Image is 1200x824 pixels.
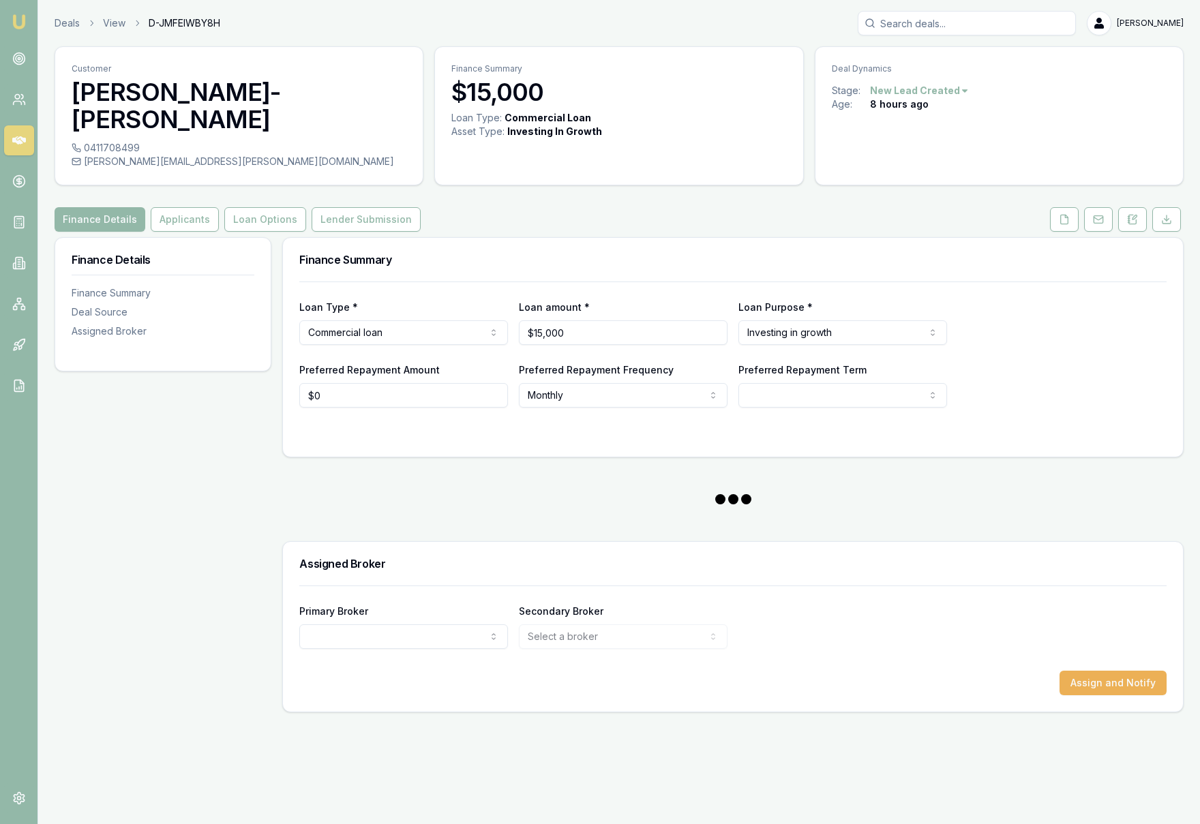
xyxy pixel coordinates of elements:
[312,207,421,232] button: Lender Submission
[148,207,222,232] a: Applicants
[55,207,148,232] a: Finance Details
[55,207,145,232] button: Finance Details
[151,207,219,232] button: Applicants
[72,286,254,300] div: Finance Summary
[451,63,786,74] p: Finance Summary
[519,320,727,345] input: $
[519,301,590,313] label: Loan amount *
[832,97,870,111] div: Age:
[299,558,1167,569] h3: Assigned Broker
[858,11,1076,35] input: Search deals
[1060,671,1167,695] button: Assign and Notify
[72,324,254,338] div: Assigned Broker
[224,207,306,232] button: Loan Options
[55,16,80,30] a: Deals
[55,16,220,30] nav: breadcrumb
[1117,18,1184,29] span: [PERSON_NAME]
[149,16,220,30] span: D-JMFEIWBY8H
[299,301,358,313] label: Loan Type *
[72,63,406,74] p: Customer
[738,364,867,376] label: Preferred Repayment Term
[519,605,603,617] label: Secondary Broker
[738,301,813,313] label: Loan Purpose *
[832,63,1167,74] p: Deal Dynamics
[309,207,423,232] a: Lender Submission
[72,78,406,133] h3: [PERSON_NAME]-[PERSON_NAME]
[72,254,254,265] h3: Finance Details
[72,155,406,168] div: [PERSON_NAME][EMAIL_ADDRESS][PERSON_NAME][DOMAIN_NAME]
[299,254,1167,265] h3: Finance Summary
[832,84,870,97] div: Stage:
[299,605,368,617] label: Primary Broker
[870,84,970,97] button: New Lead Created
[451,78,786,106] h3: $15,000
[222,207,309,232] a: Loan Options
[299,383,508,408] input: $
[72,305,254,319] div: Deal Source
[72,141,406,155] div: 0411708499
[299,364,440,376] label: Preferred Repayment Amount
[451,111,502,125] div: Loan Type:
[519,364,674,376] label: Preferred Repayment Frequency
[505,111,591,125] div: Commercial Loan
[103,16,125,30] a: View
[11,14,27,30] img: emu-icon-u.png
[507,125,602,138] div: Investing In Growth
[870,97,929,111] div: 8 hours ago
[451,125,505,138] div: Asset Type :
